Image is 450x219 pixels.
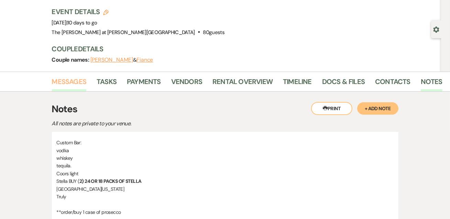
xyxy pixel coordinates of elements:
h3: Event Details [52,7,225,17]
span: 10 days to go [67,19,97,26]
span: The [PERSON_NAME] at [PERSON_NAME][GEOGRAPHIC_DATA] [52,29,195,36]
span: Couple names: [52,56,90,63]
span: | [66,19,97,26]
p: Truly [57,193,394,200]
a: Rental Overview [212,76,273,91]
button: Print [311,102,352,115]
a: Payments [127,76,161,91]
button: + Add Note [357,102,398,115]
span: [DATE] [52,19,97,26]
a: Docs & Files [322,76,365,91]
p: Coors light [57,170,394,177]
a: Vendors [171,76,202,91]
span: & [90,56,153,63]
button: Open lead details [433,26,439,32]
p: Stella BUY ( [57,177,394,185]
span: 80 guests [203,29,224,36]
a: Contacts [375,76,410,91]
p: whiskey [57,154,394,162]
p: vodka [57,147,394,154]
a: Timeline [283,76,312,91]
a: Tasks [97,76,117,91]
a: Messages [52,76,87,91]
a: Notes [421,76,442,91]
button: [PERSON_NAME] [90,57,133,63]
h3: Notes [52,102,398,116]
p: tequila. [57,162,394,169]
strong: 2) 24 OR 18 PACKS OF STELLA [79,178,142,184]
p: [GEOGRAPHIC_DATA][US_STATE] [57,185,394,193]
button: Fiance [136,57,153,63]
p: Custom Bar: [57,139,394,146]
h3: Couple Details [52,44,435,54]
p: All notes are private to your venue. [52,119,293,128]
p: **order/buy 1 case of prosecco [57,208,394,216]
